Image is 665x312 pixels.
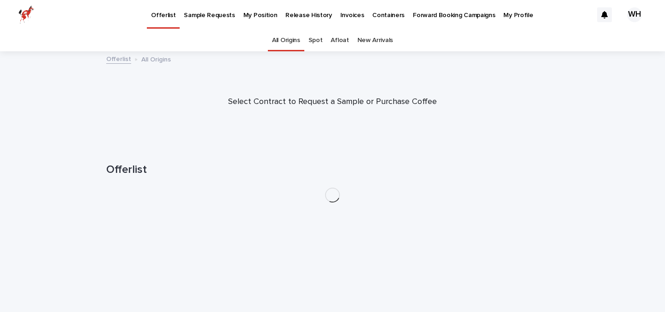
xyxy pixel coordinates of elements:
p: All Origins [141,54,171,64]
img: zttTXibQQrCfv9chImQE [18,6,34,24]
a: Afloat [331,30,349,51]
a: Offerlist [106,53,131,64]
p: Select Contract to Request a Sample or Purchase Coffee [148,97,517,107]
a: New Arrivals [357,30,393,51]
h1: Offerlist [106,163,559,177]
a: Spot [308,30,323,51]
a: All Origins [272,30,300,51]
div: WH [627,7,642,22]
